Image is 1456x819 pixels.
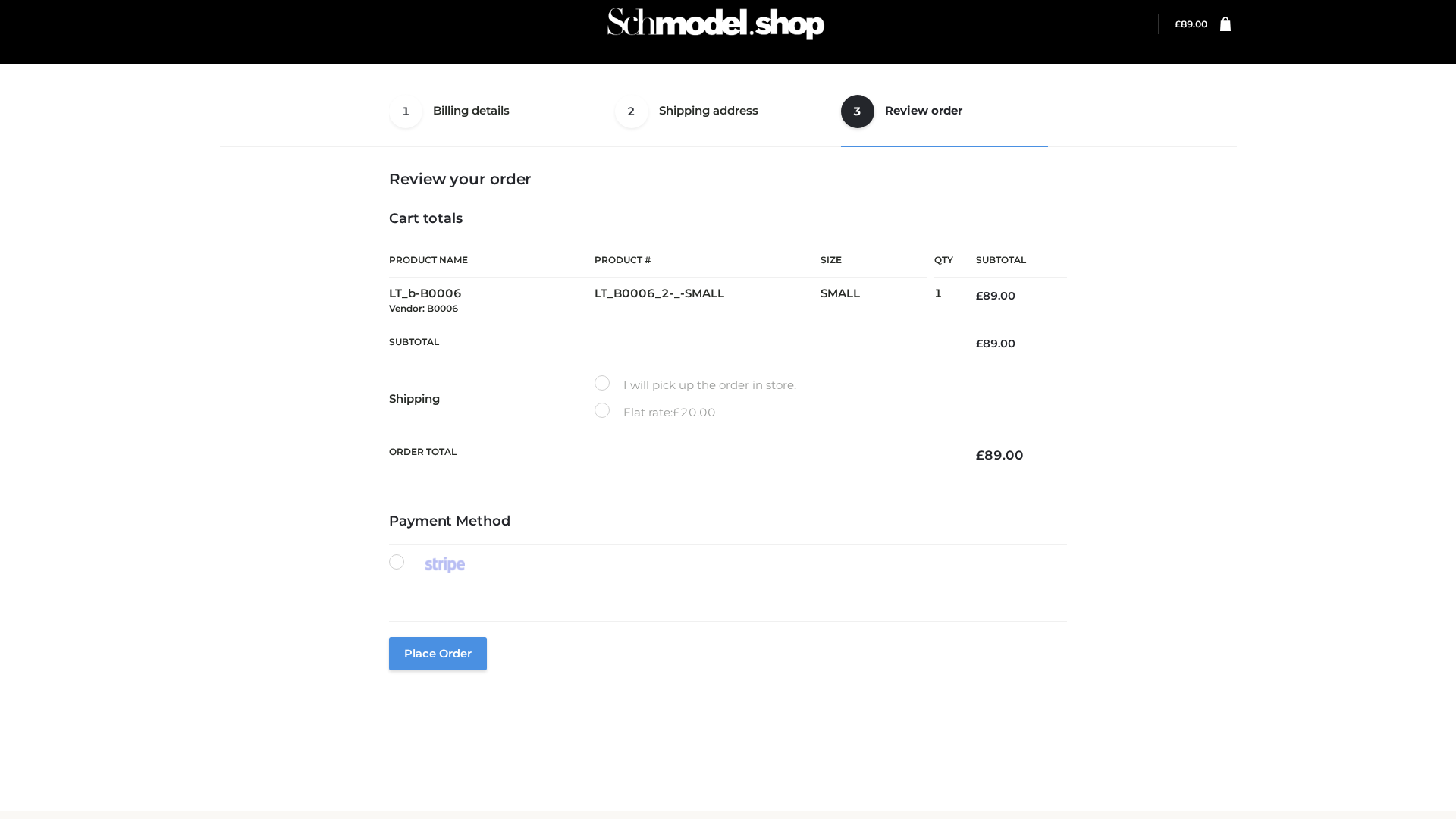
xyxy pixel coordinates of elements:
[595,375,796,395] label: I will pick up the order in store.
[976,289,983,303] span: £
[673,405,716,419] bdi: 20.00
[389,211,1067,227] h4: Cart totals
[976,337,983,350] span: £
[595,243,821,278] th: Product #
[976,289,1015,303] bdi: 89.00
[976,447,984,463] span: £
[953,243,1067,278] th: Subtotal
[389,243,595,278] th: Product Name
[389,362,595,435] th: Shipping
[934,243,953,278] th: Qty
[389,513,1067,530] h4: Payment Method
[389,637,487,670] button: Place order
[1175,18,1207,30] a: £89.00
[821,243,927,278] th: Size
[976,447,1024,463] bdi: 89.00
[389,325,953,362] th: Subtotal
[595,403,716,422] label: Flat rate:
[1175,18,1207,30] bdi: 89.00
[976,337,1015,350] bdi: 89.00
[595,278,821,325] td: LT_B0006_2-_-SMALL
[821,278,934,325] td: SMALL
[1175,18,1181,30] span: £
[673,405,680,419] span: £
[389,303,458,314] small: Vendor: B0006
[934,278,953,325] td: 1
[389,435,953,475] th: Order Total
[389,170,1067,188] h3: Review your order
[389,278,595,325] td: LT_b-B0006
